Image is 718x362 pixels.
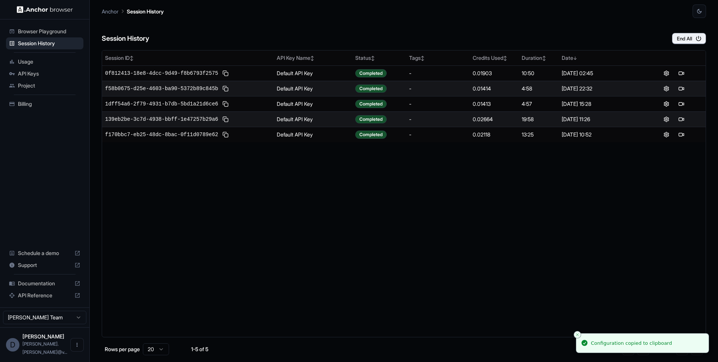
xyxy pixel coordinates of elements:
div: [DATE] 10:52 [562,131,639,138]
div: Credits Used [473,54,516,62]
span: Session History [18,40,80,47]
div: Completed [355,131,387,139]
p: Anchor [102,7,119,15]
span: ↕ [371,55,375,61]
h6: Session History [102,33,149,44]
span: ↓ [573,55,577,61]
span: Billing [18,100,80,108]
div: [DATE] 11:26 [562,116,639,123]
div: 4:57 [522,100,555,108]
div: API Keys [6,68,83,80]
div: Date [562,54,639,62]
span: dhruv.suthar@velotio.com [22,341,67,355]
div: D [6,338,19,352]
span: f170bbc7-eb25-48dc-8bac-0f11d0789e62 [105,131,218,138]
td: Default API Key [274,127,352,142]
div: 1-5 of 5 [181,346,218,353]
div: Project [6,80,83,92]
span: ↕ [542,55,546,61]
div: [DATE] 02:45 [562,70,639,77]
button: End All [672,33,706,44]
span: ↕ [310,55,314,61]
div: - [409,85,467,92]
div: Completed [355,115,387,123]
div: Completed [355,85,387,93]
div: Duration [522,54,555,62]
span: ↕ [421,55,424,61]
div: 0.01413 [473,100,516,108]
span: 139eb2be-3c7d-4938-bbff-1e47257b29a6 [105,116,218,123]
p: Session History [127,7,164,15]
div: API Reference [6,289,83,301]
span: 1dff54a6-2f79-4931-b7db-5bd1a21d6ce6 [105,100,218,108]
div: [DATE] 15:28 [562,100,639,108]
div: Completed [355,100,387,108]
p: Rows per page [105,346,140,353]
button: Open menu [70,338,84,352]
td: Default API Key [274,111,352,127]
div: Usage [6,56,83,68]
div: Browser Playground [6,25,83,37]
div: 0.02118 [473,131,516,138]
button: Close toast [574,331,581,338]
div: 13:25 [522,131,555,138]
div: - [409,131,467,138]
span: f58b0675-d25e-4603-ba90-5372b89c845b [105,85,218,92]
img: Anchor Logo [17,6,73,13]
span: Schedule a demo [18,249,71,257]
div: API Key Name [277,54,349,62]
div: Session ID [105,54,271,62]
div: Documentation [6,277,83,289]
span: Usage [18,58,80,65]
td: Default API Key [274,65,352,81]
div: Billing [6,98,83,110]
div: Tags [409,54,467,62]
div: Support [6,259,83,271]
div: 4:58 [522,85,555,92]
div: - [409,100,467,108]
div: Status [355,54,403,62]
div: - [409,116,467,123]
span: API Reference [18,292,71,299]
div: Configuration copied to clipboard [591,340,672,347]
div: 0.01903 [473,70,516,77]
span: Project [18,82,80,89]
span: 0f812413-18e8-4dcc-9d49-f8b6793f2575 [105,70,218,77]
span: Browser Playground [18,28,80,35]
div: 19:58 [522,116,555,123]
div: 0.01414 [473,85,516,92]
span: ↕ [130,55,134,61]
div: - [409,70,467,77]
span: ↕ [503,55,507,61]
div: Schedule a demo [6,247,83,259]
td: Default API Key [274,81,352,96]
div: [DATE] 22:32 [562,85,639,92]
div: 10:50 [522,70,555,77]
nav: breadcrumb [102,7,164,15]
span: Dhruv Suthar [22,333,64,340]
span: Documentation [18,280,71,287]
div: Completed [355,69,387,77]
td: Default API Key [274,96,352,111]
div: 0.02664 [473,116,516,123]
span: Support [18,261,71,269]
span: API Keys [18,70,80,77]
div: Session History [6,37,83,49]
